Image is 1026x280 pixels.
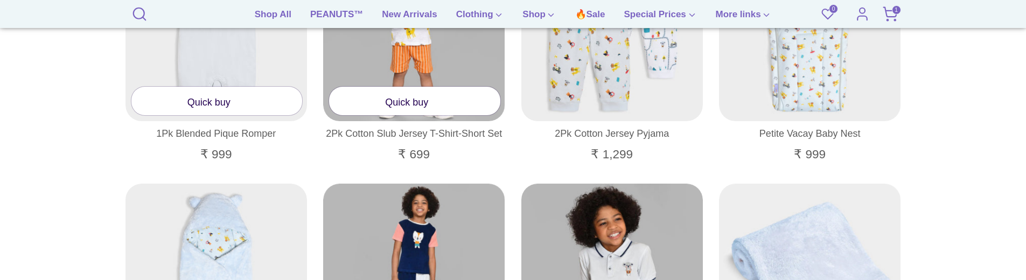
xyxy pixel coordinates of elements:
[374,8,445,28] a: New Arrivals
[591,148,633,161] span: ₹ 1,299
[719,126,901,142] a: Petite Vacay Baby Nest
[448,8,512,28] a: Clothing
[708,8,780,28] a: More links
[851,3,873,25] a: Account
[398,148,430,161] span: ₹ 699
[514,8,564,28] a: Shop
[323,126,505,142] a: 2Pk Cotton Slub Jersey T-Shirt-Short Set
[880,3,901,25] a: 1
[892,5,901,15] span: 1
[200,148,232,161] span: ₹ 999
[329,87,500,115] a: Quick buy
[131,87,303,115] a: Quick buy
[829,4,838,13] span: 0
[616,8,705,28] a: Special Prices
[794,148,826,161] span: ₹ 999
[125,126,308,142] a: 1Pk Blended Pique Romper
[567,8,613,28] a: 🔥Sale
[521,126,703,142] a: 2Pk Cotton Jersey Pyjama
[247,8,299,28] a: Shop All
[302,8,371,28] a: PEANUTS™
[129,5,150,16] a: Search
